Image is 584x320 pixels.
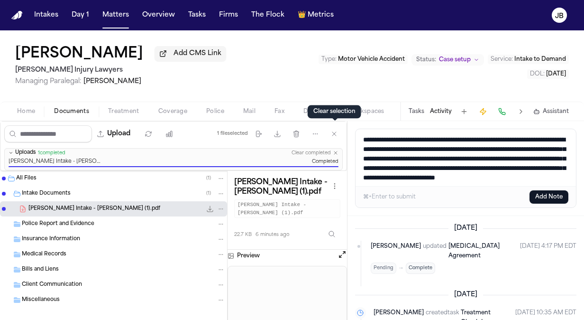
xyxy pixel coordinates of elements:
[323,226,340,243] button: Inspect
[205,204,215,214] button: Download Finch Intake - Andrew Brodowski (1).pdf
[15,150,36,157] span: Uploads
[234,178,329,197] h3: [PERSON_NAME] Intake - [PERSON_NAME] (1).pdf
[68,7,93,24] button: Day 1
[215,7,242,24] button: Firms
[514,56,566,62] span: Intake to Demand
[30,7,62,24] button: Intakes
[217,131,248,137] div: 1 file selected
[411,54,484,66] button: Change status from Case setup
[38,150,65,156] span: 1 completed
[406,263,435,274] span: Complete
[255,231,289,238] span: 6 minutes ago
[184,7,210,24] button: Tasks
[4,125,92,142] input: Search files
[529,190,568,204] button: Add Note
[448,224,483,233] span: [DATE]
[54,108,89,115] span: Documents
[491,56,513,62] span: Service :
[363,193,416,201] div: ⌘+Enter to submit
[155,46,226,61] button: Add CMS Link
[5,149,342,158] button: Uploads1completedClear completed
[321,56,337,62] span: Type :
[430,108,452,115] button: Activity
[530,71,545,77] span: DOL :
[99,7,133,24] button: Matters
[319,55,408,64] button: Edit Type: Motor Vehicle Accident
[416,56,436,64] span: Status:
[11,11,23,20] a: Home
[294,7,338,24] button: crownMetrics
[476,105,490,118] button: Create Immediate Task
[9,159,103,166] span: [PERSON_NAME] Intake - [PERSON_NAME] (1).pdf
[108,108,139,115] span: Treatment
[22,190,71,198] span: Intake Documents
[448,290,483,300] span: [DATE]
[495,105,509,118] button: Make a Call
[15,46,143,63] h1: [PERSON_NAME]
[11,11,23,20] img: Finch Logo
[533,108,569,115] button: Assistant
[22,235,80,244] span: Insurance Information
[371,263,396,274] span: Pending
[292,150,331,156] button: Clear completed
[312,159,338,166] span: Completed
[543,108,569,115] span: Assistant
[22,296,60,304] span: Miscellaneous
[138,7,179,24] button: Overview
[15,46,143,63] button: Edit matter name
[338,250,347,262] button: Open preview
[546,71,566,77] span: [DATE]
[303,108,329,115] span: Demand
[17,108,35,115] span: Home
[398,264,404,272] span: →
[247,7,288,24] button: The Flock
[448,242,512,261] a: [MEDICAL_DATA] Agreement
[22,220,94,228] span: Police Report and Evidence
[520,242,576,274] time: September 25, 2025 at 3:17 PM
[457,105,471,118] button: Add Task
[488,55,569,64] button: Edit Service: Intake to Demand
[206,108,224,115] span: Police
[22,266,59,274] span: Bills and Liens
[371,242,421,261] span: [PERSON_NAME]
[338,56,405,62] span: Motor Vehicle Accident
[234,231,252,238] span: 22.7 KB
[409,108,424,115] button: Tasks
[22,251,66,259] span: Medical Records
[308,105,361,118] div: Clear selection
[237,252,260,260] h3: Preview
[338,250,347,259] button: Open preview
[22,281,82,289] span: Client Communication
[173,49,221,58] span: Add CMS Link
[448,244,500,259] span: [MEDICAL_DATA] Agreement
[92,125,136,142] button: Upload
[274,108,284,115] span: Fax
[206,176,211,181] span: ( 1 )
[527,69,569,79] button: Edit DOL: 2024-09-23
[15,65,226,76] h2: [PERSON_NAME] Injury Lawyers
[423,242,447,261] span: updated
[439,56,471,64] span: Case setup
[206,191,211,196] span: ( 1 )
[158,108,187,115] span: Coverage
[348,108,384,115] span: Workspaces
[16,175,36,183] span: All Files
[234,199,340,218] code: [PERSON_NAME] Intake - [PERSON_NAME] (1).pdf
[15,78,82,85] span: Managing Paralegal:
[28,205,160,213] span: [PERSON_NAME] Intake - [PERSON_NAME] (1).pdf
[243,108,255,115] span: Mail
[83,78,141,85] span: [PERSON_NAME]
